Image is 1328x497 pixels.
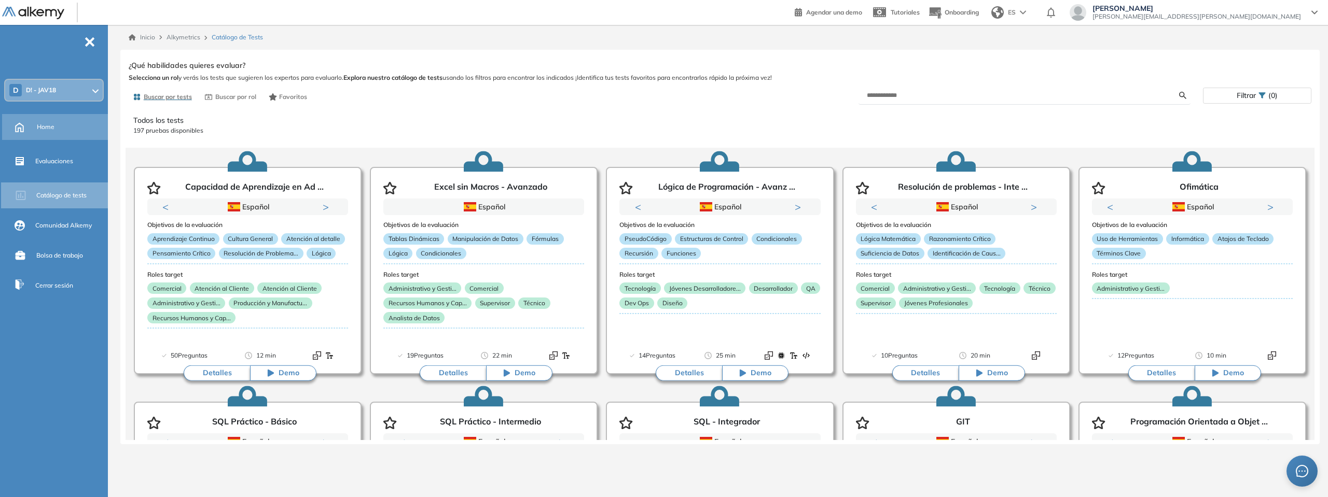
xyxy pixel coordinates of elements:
img: Format test logo [765,351,773,360]
button: 2 [246,215,254,217]
p: Diseño [657,297,687,309]
span: Demo [515,368,535,378]
img: ESP [464,202,476,211]
p: Capacidad de Aprendizaje en Ad ... [185,182,324,194]
p: Resolución de Problema... [219,248,303,259]
span: Comunidad Alkemy [35,221,92,230]
p: Cultura General [223,233,278,245]
span: 20 min [971,350,990,361]
span: Agendar una demo [806,8,862,16]
h3: Roles target [1092,271,1293,278]
p: Administrativo y Gesti... [147,297,225,309]
button: Previous [1107,202,1117,212]
span: Demo [279,368,299,378]
p: Atención al Cliente [190,282,254,294]
span: Bolsa de trabajo [36,251,83,260]
button: Previous [399,436,409,447]
span: Onboarding [945,8,979,16]
h3: Objetivos de la evaluación [619,221,820,229]
span: 12 Preguntas [1117,350,1154,361]
p: Desarrollador [749,282,798,294]
a: Inicio [129,33,155,42]
span: y verás los tests que sugieren los expertos para evaluarlo. usando los filtros para encontrar los... [129,73,1311,82]
p: Resolución de problemas - Inte ... [898,182,1028,194]
img: Logo [2,7,64,20]
img: Format test logo [802,351,810,360]
button: Next [795,202,805,212]
p: Uso de Herramientas [1092,233,1163,245]
p: Funciones [661,248,701,259]
button: Favoritos [265,88,312,106]
p: Comercial [856,282,895,294]
img: ESP [1172,437,1185,446]
img: Format test logo [313,351,321,360]
p: Recursión [619,248,658,259]
button: Buscar por tests [129,88,196,106]
button: Previous [871,202,881,212]
p: Tablas Dinámicas [383,233,444,245]
p: Recursos Humanos y Cap... [147,312,236,323]
a: Agendar una demo [795,5,862,18]
p: Jóvenes Desarrolladore... [664,282,745,294]
b: Selecciona un rol [129,74,178,81]
p: Excel sin Macros - Avanzado [434,182,547,194]
button: Previous [162,436,173,447]
p: Atención al detalle [281,233,345,245]
p: Lógica de Programación - Avanz ... [658,182,795,194]
span: Tutoriales [891,8,920,16]
p: Técnico [518,297,550,309]
p: Analista de Datos [383,312,445,323]
span: Cerrar sesión [35,281,73,290]
span: [PERSON_NAME] [1092,4,1301,12]
h3: Objetivos de la evaluación [147,221,348,229]
h3: Roles target [856,271,1057,278]
button: Previous [1107,436,1117,447]
button: Demo [959,365,1025,381]
button: Previous [635,202,645,212]
span: Buscar por rol [215,92,256,102]
button: Next [323,202,333,212]
span: Catálogo de tests [36,191,87,200]
p: Comercial [147,282,186,294]
p: Programación Orientada a Objet ... [1130,417,1268,429]
p: SQL Práctico - Intermedio [440,417,541,429]
button: Detalles [656,365,722,381]
span: 25 min [716,350,736,361]
p: Suficiencia de Datos [856,248,924,259]
p: Ofimática [1180,182,1219,194]
button: Next [559,436,569,447]
img: Format test logo [777,351,785,360]
img: ESP [936,202,949,211]
p: Condicionales [416,248,466,259]
p: Dev Ops [619,297,654,309]
p: Supervisor [475,297,515,309]
div: Español [184,436,311,447]
span: Demo [1223,368,1244,378]
div: Español [1128,201,1255,212]
div: Español [892,201,1019,212]
p: Identificación de Caus... [928,248,1005,259]
h3: Objetivos de la evaluación [383,221,584,229]
img: ESP [464,437,476,446]
img: Format test logo [1032,351,1040,360]
button: Previous [871,436,881,447]
img: ESP [936,437,949,446]
div: Español [1128,436,1255,447]
p: Administrativo y Gesti... [898,282,976,294]
p: Lógica [307,248,336,259]
img: ESP [228,437,240,446]
button: 1 [708,215,720,217]
p: Términos Clave [1092,248,1146,259]
img: Format test logo [790,351,798,360]
button: Onboarding [928,2,979,24]
span: 12 min [256,350,276,361]
span: Demo [751,368,771,378]
img: ESP [228,202,240,211]
p: QA [801,282,820,294]
button: 3 [258,215,267,217]
img: ESP [700,437,712,446]
p: Jóvenes Profesionales [899,297,973,309]
button: Demo [722,365,789,381]
p: Estructuras de Control [675,233,748,245]
button: Detalles [892,365,959,381]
